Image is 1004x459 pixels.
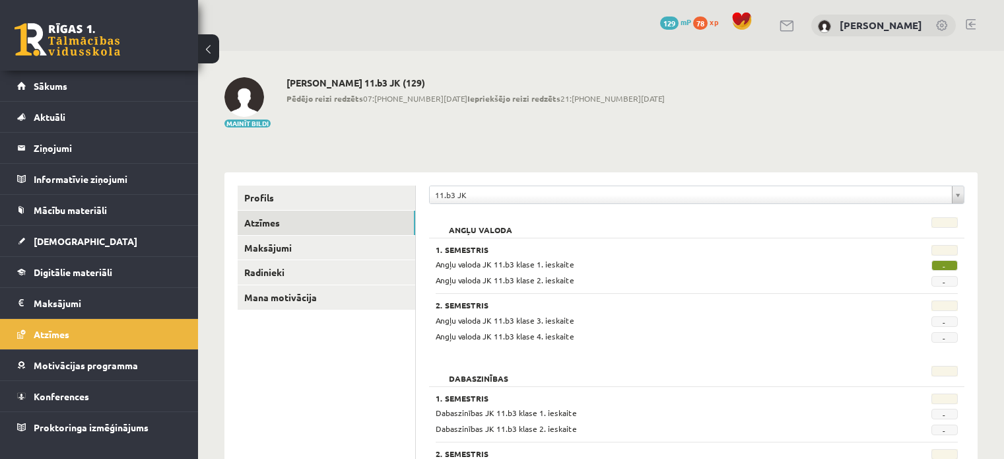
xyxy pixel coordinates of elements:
[34,80,67,92] span: Sākums
[17,257,182,287] a: Digitālie materiāli
[467,93,560,104] b: Iepriekšējo reizi redzēts
[34,359,138,371] span: Motivācijas programma
[17,226,182,256] a: [DEMOGRAPHIC_DATA]
[34,288,182,318] legend: Maksājumi
[430,186,964,203] a: 11.b3 JK
[436,259,574,269] span: Angļu valoda JK 11.b3 klase 1. ieskaite
[34,266,112,278] span: Digitālie materiāli
[931,260,958,271] span: -
[693,17,725,27] a: 78 xp
[238,186,415,210] a: Profils
[17,288,182,318] a: Maksājumi
[17,381,182,411] a: Konferences
[436,245,867,254] h3: 1. Semestris
[286,93,363,104] b: Pēdējo reizi redzēts
[238,211,415,235] a: Atzīmes
[34,204,107,216] span: Mācību materiāli
[931,332,958,343] span: -
[17,164,182,194] a: Informatīvie ziņojumi
[17,102,182,132] a: Aktuāli
[224,120,271,127] button: Mainīt bildi
[818,20,831,33] img: Sofija Spure
[436,315,574,326] span: Angļu valoda JK 11.b3 klase 3. ieskaite
[286,77,665,88] h2: [PERSON_NAME] 11.b3 JK (129)
[34,111,65,123] span: Aktuāli
[34,235,137,247] span: [DEMOGRAPHIC_DATA]
[34,421,149,433] span: Proktoringa izmēģinājums
[436,407,577,418] span: Dabaszinības JK 11.b3 klase 1. ieskaite
[436,366,521,379] h2: Dabaszinības
[436,394,867,403] h3: 1. Semestris
[693,17,708,30] span: 78
[436,300,867,310] h3: 2. Semestris
[17,412,182,442] a: Proktoringa izmēģinājums
[238,236,415,260] a: Maksājumi
[34,390,89,402] span: Konferences
[34,133,182,163] legend: Ziņojumi
[15,23,120,56] a: Rīgas 1. Tālmācības vidusskola
[17,71,182,101] a: Sākums
[931,316,958,327] span: -
[238,260,415,285] a: Radinieki
[17,319,182,349] a: Atzīmes
[436,449,867,458] h3: 2. Semestris
[660,17,691,27] a: 129 mP
[436,331,574,341] span: Angļu valoda JK 11.b3 klase 4. ieskaite
[681,17,691,27] span: mP
[435,186,947,203] span: 11.b3 JK
[931,425,958,435] span: -
[224,77,264,117] img: Sofija Spure
[710,17,718,27] span: xp
[931,409,958,419] span: -
[840,18,922,32] a: [PERSON_NAME]
[17,350,182,380] a: Motivācijas programma
[17,195,182,225] a: Mācību materiāli
[436,423,577,434] span: Dabaszinības JK 11.b3 klase 2. ieskaite
[238,285,415,310] a: Mana motivācija
[34,328,69,340] span: Atzīmes
[931,276,958,287] span: -
[660,17,679,30] span: 129
[34,164,182,194] legend: Informatīvie ziņojumi
[286,92,665,104] span: 07:[PHONE_NUMBER][DATE] 21:[PHONE_NUMBER][DATE]
[17,133,182,163] a: Ziņojumi
[436,217,525,230] h2: Angļu valoda
[436,275,574,285] span: Angļu valoda JK 11.b3 klase 2. ieskaite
